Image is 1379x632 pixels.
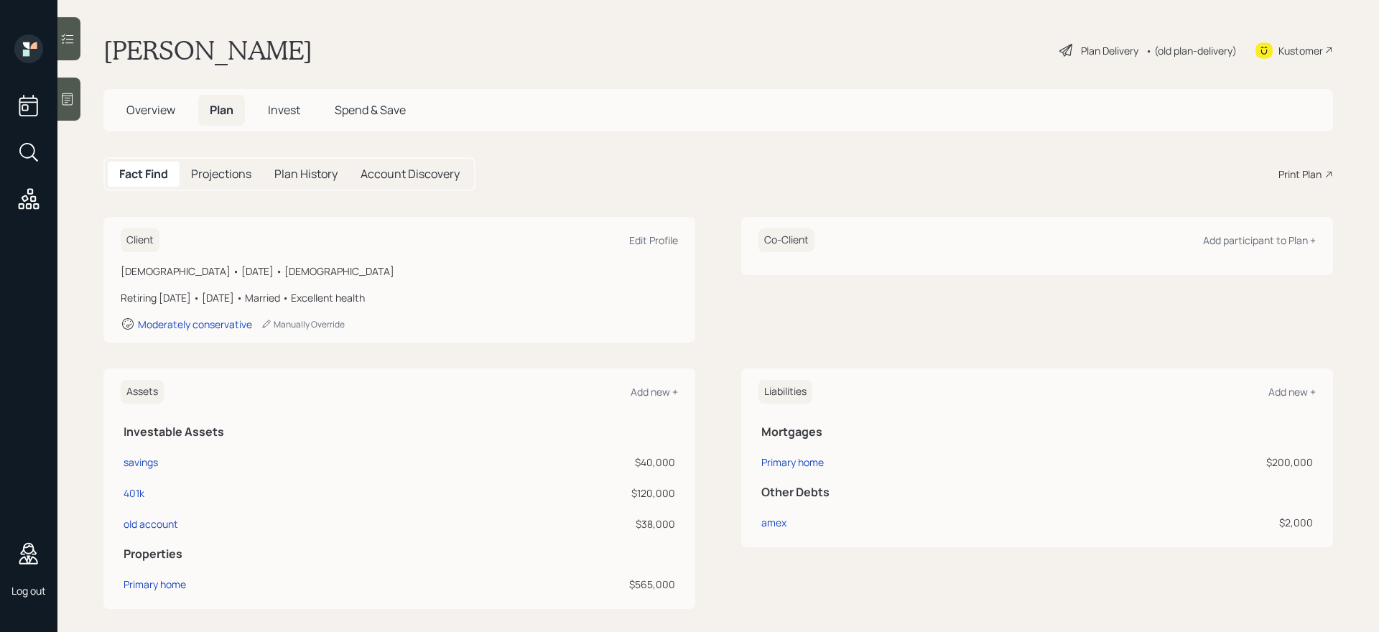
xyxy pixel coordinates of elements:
div: $40,000 [440,455,675,470]
h6: Co-Client [758,228,814,252]
div: Add new + [631,385,678,399]
div: Moderately conservative [138,317,252,331]
h5: Mortgages [761,425,1313,439]
div: $120,000 [440,485,675,501]
h5: Other Debts [761,485,1313,499]
span: Plan [210,102,233,118]
div: Primary home [124,577,186,592]
span: Spend & Save [335,102,406,118]
h1: [PERSON_NAME] [103,34,312,66]
h6: Assets [121,380,164,404]
div: old account [124,516,178,531]
div: [DEMOGRAPHIC_DATA] • [DATE] • [DEMOGRAPHIC_DATA] [121,264,678,279]
div: $38,000 [440,516,675,531]
div: Manually Override [261,318,345,330]
div: Add participant to Plan + [1203,233,1316,247]
h6: Client [121,228,159,252]
div: Plan Delivery [1081,43,1138,58]
div: Log out [11,584,46,598]
div: Primary home [761,455,824,470]
div: $565,000 [440,577,675,592]
h5: Properties [124,547,675,561]
div: savings [124,455,158,470]
span: Overview [126,102,175,118]
div: amex [761,515,786,530]
div: $200,000 [1077,455,1313,470]
div: Print Plan [1278,167,1322,182]
div: Kustomer [1278,43,1323,58]
h5: Plan History [274,167,338,181]
h6: Liabilities [758,380,812,404]
div: Retiring [DATE] • [DATE] • Married • Excellent health [121,290,678,305]
div: Edit Profile [629,233,678,247]
h5: Account Discovery [361,167,460,181]
h5: Investable Assets [124,425,675,439]
span: Invest [268,102,300,118]
h5: Fact Find [119,167,168,181]
h5: Projections [191,167,251,181]
div: Add new + [1268,385,1316,399]
div: • (old plan-delivery) [1146,43,1237,58]
div: 401k [124,485,144,501]
div: $2,000 [1077,515,1313,530]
